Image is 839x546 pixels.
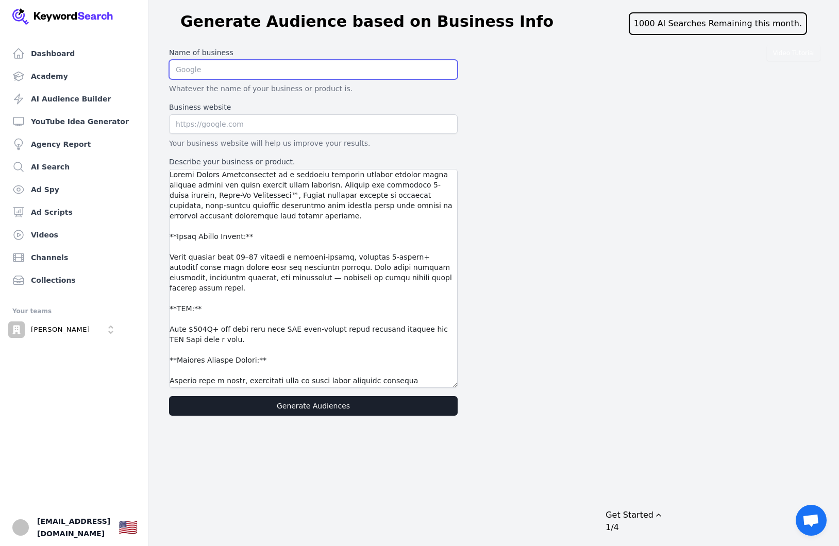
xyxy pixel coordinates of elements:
a: Dashboard [8,43,140,64]
a: Academy [8,66,140,87]
a: YouTube Idea Generator [8,111,140,132]
a: Ad Scripts [8,202,140,223]
button: Open organization switcher [8,321,119,338]
div: Get Started [606,509,653,521]
div: Get Started [606,509,827,534]
p: Whatever the name of your business or product is. [169,83,458,94]
label: Describe your business or product. [169,157,458,167]
img: Your Company [12,8,113,25]
div: Open chat [796,505,827,536]
a: Channels [8,247,140,268]
a: Collections [8,270,140,291]
button: Generate Audiences [169,396,458,416]
button: 🇺🇸 [119,517,138,538]
input: https://google.com [169,114,458,134]
h1: Generate Audience based on Business Info [180,12,553,35]
button: Expand Checklist [606,509,827,534]
a: Videos [8,225,140,245]
label: Business website [169,102,458,112]
label: Name of business [169,47,458,58]
a: Ad Spy [8,179,140,200]
a: AI Search [8,157,140,177]
span: [EMAIL_ADDRESS][DOMAIN_NAME] [37,515,110,540]
div: Your teams [12,305,136,317]
img: Hashim Yasin [8,321,25,338]
div: 1000 AI Searches Remaining this month. [629,12,807,35]
div: Drag to move checklist [606,509,827,521]
p: [PERSON_NAME] [31,325,90,334]
button: Open user button [12,519,29,536]
button: Video Tutorial [767,45,820,61]
a: Agency Report [8,134,140,155]
img: Hashim Yasin [12,519,29,536]
div: 1/4 [606,521,619,534]
input: Google [169,60,458,79]
a: AI Audience Builder [8,89,140,109]
div: 🇺🇸 [119,518,138,537]
p: Your business website will help us improve your results. [169,138,458,148]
